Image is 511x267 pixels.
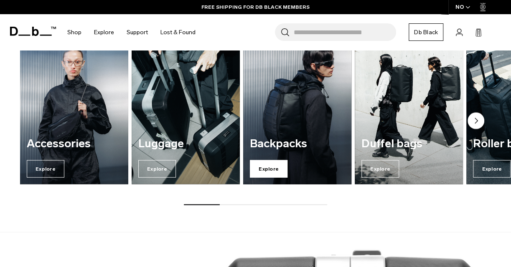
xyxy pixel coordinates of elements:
[409,23,443,41] a: Db Black
[473,160,511,178] span: Explore
[243,38,351,184] div: 3 / 7
[132,38,240,184] a: Luggage Explore
[27,138,122,150] h3: Accessories
[250,138,345,150] h3: Backpacks
[61,14,202,50] nav: Main Navigation
[127,18,148,47] a: Support
[20,38,128,184] a: Accessories Explore
[250,160,287,178] span: Explore
[355,38,463,184] div: 4 / 7
[138,138,233,150] h3: Luggage
[361,160,399,178] span: Explore
[138,160,176,178] span: Explore
[355,38,463,184] a: Duffel bags Explore
[27,160,64,178] span: Explore
[94,18,114,47] a: Explore
[468,113,484,131] button: Next slide
[201,3,310,11] a: FREE SHIPPING FOR DB BLACK MEMBERS
[67,18,81,47] a: Shop
[243,38,351,184] a: Backpacks Explore
[160,18,196,47] a: Lost & Found
[132,38,240,184] div: 2 / 7
[20,38,128,184] div: 1 / 7
[361,138,456,150] h3: Duffel bags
